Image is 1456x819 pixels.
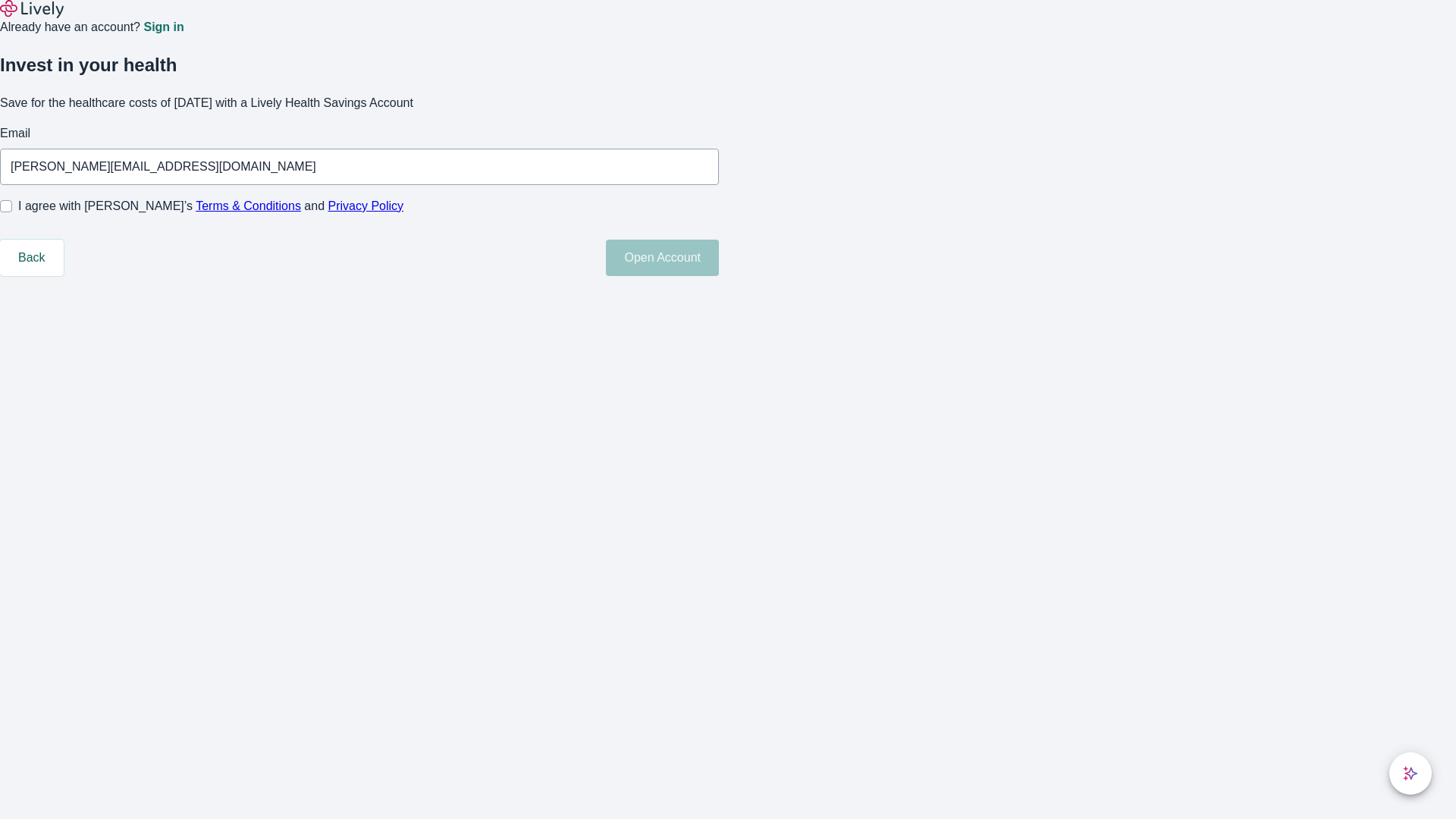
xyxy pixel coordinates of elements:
[1403,766,1418,781] svg: Lively AI Assistant
[18,197,403,215] span: I agree with [PERSON_NAME]’s and
[1389,752,1432,795] button: chat
[196,199,301,212] a: Terms & Conditions
[143,21,184,33] a: Sign in
[328,199,404,212] a: Privacy Policy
